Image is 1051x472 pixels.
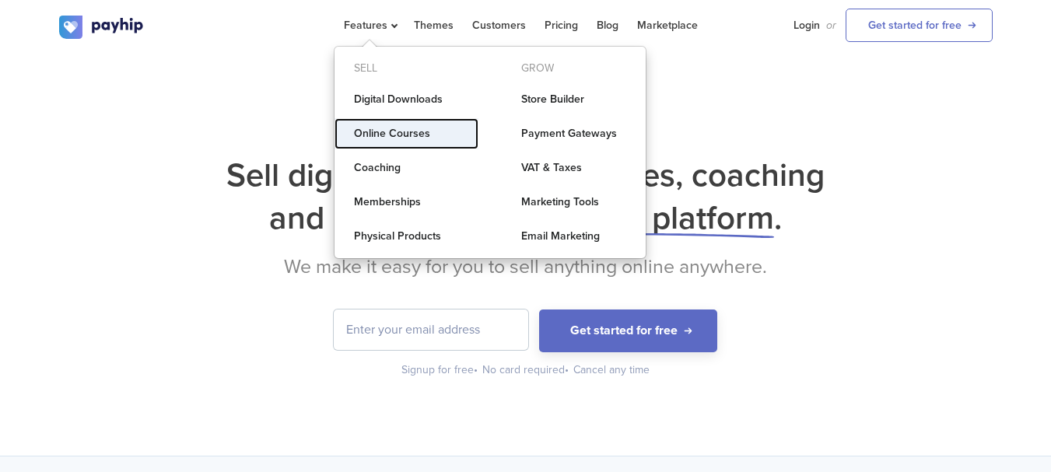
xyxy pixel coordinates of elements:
[573,362,650,378] div: Cancel any time
[335,84,478,115] a: Digital Downloads
[59,16,145,39] img: logo.svg
[401,362,479,378] div: Signup for free
[335,56,478,81] div: Sell
[334,309,528,350] input: Enter your email address
[539,309,717,352] button: Get started for free
[846,9,993,42] a: Get started for free
[502,221,646,252] a: Email Marketing
[335,187,478,218] a: Memberships
[335,152,478,184] a: Coaching
[502,56,646,81] div: Grow
[482,362,570,378] div: No card required
[502,152,646,184] a: VAT & Taxes
[335,118,478,149] a: Online Courses
[774,198,782,238] span: .
[502,84,646,115] a: Store Builder
[474,363,478,376] span: •
[59,255,993,278] h2: We make it easy for you to sell anything online anywhere.
[59,154,993,239] h1: Sell digital downloads, courses, coaching and more from
[565,363,569,376] span: •
[335,221,478,252] a: Physical Products
[344,19,395,32] span: Features
[502,118,646,149] a: Payment Gateways
[502,187,646,218] a: Marketing Tools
